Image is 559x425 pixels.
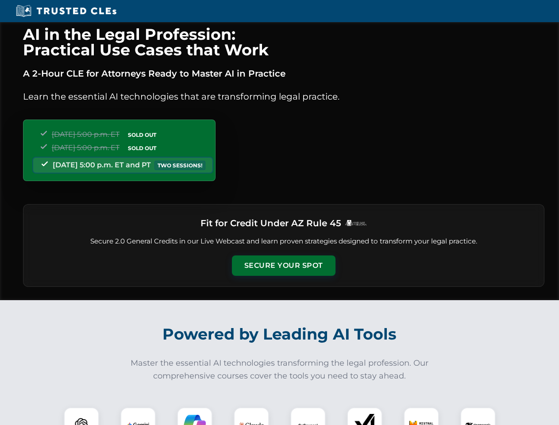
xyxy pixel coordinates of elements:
[13,4,119,18] img: Trusted CLEs
[52,143,120,152] span: [DATE] 5:00 p.m. ET
[23,66,544,81] p: A 2-Hour CLE for Attorneys Ready to Master AI in Practice
[200,215,341,231] h3: Fit for Credit Under AZ Rule 45
[34,236,533,247] p: Secure 2.0 General Credits in our Live Webcast and learn proven strategies designed to transform ...
[23,89,544,104] p: Learn the essential AI technologies that are transforming legal practice.
[125,130,159,139] span: SOLD OUT
[35,319,525,350] h2: Powered by Leading AI Tools
[23,27,544,58] h1: AI in the Legal Profession: Practical Use Cases that Work
[52,130,120,139] span: [DATE] 5:00 p.m. ET
[345,220,367,226] img: Logo
[232,255,335,276] button: Secure Your Spot
[125,357,435,382] p: Master the essential AI technologies transforming the legal profession. Our comprehensive courses...
[125,143,159,153] span: SOLD OUT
